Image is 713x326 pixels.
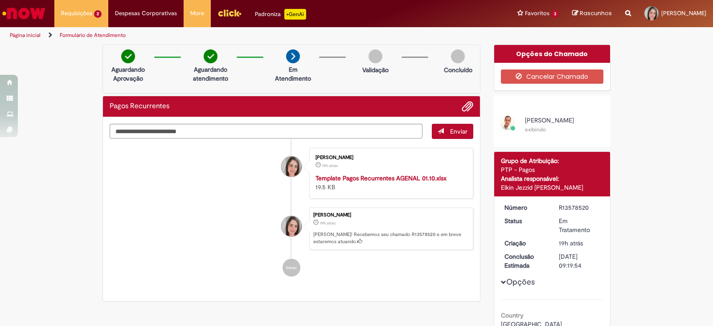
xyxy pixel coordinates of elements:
[320,220,336,226] span: 19h atrás
[501,165,604,174] div: PTP - Pagos
[281,216,302,236] div: Bruna De Lima
[572,9,612,18] a: Rascunhos
[189,65,232,83] p: Aguardando atendimento
[271,65,315,83] p: Em Atendimento
[61,9,92,18] span: Requisições
[661,9,706,17] span: [PERSON_NAME]
[110,139,473,286] ul: Histórico de tíquete
[110,124,422,139] textarea: Digite sua mensagem aqui...
[462,101,473,112] button: Adicionar anexos
[501,183,604,192] div: Elkin Jezzid [PERSON_NAME]
[450,127,467,135] span: Enviar
[1,4,47,22] img: ServiceNow
[580,9,612,17] span: Rascunhos
[498,239,553,248] dt: Criação
[322,163,338,168] span: 19h atrás
[121,49,135,63] img: check-circle-green.png
[525,126,546,133] small: exibindo
[559,216,600,234] div: Em Tratamento
[501,69,604,84] button: Cancelar Chamado
[94,10,102,18] span: 2
[501,174,604,183] div: Analista responsável:
[362,65,389,74] p: Validação
[320,220,336,226] time: 29/09/2025 17:19:51
[432,124,473,139] button: Enviar
[501,156,604,165] div: Grupo de Atribuição:
[281,156,302,177] div: Bruna De Lima
[107,65,150,83] p: Aguardando Aprovação
[316,174,447,182] a: Template Pagos Recurrentes AGENAL 01.10.xlsx
[559,239,600,248] div: 29/09/2025 17:19:51
[498,203,553,212] dt: Número
[313,212,468,218] div: [PERSON_NAME]
[559,203,600,212] div: R13578520
[286,49,300,63] img: arrow-next.png
[322,163,338,168] time: 29/09/2025 17:19:49
[498,216,553,225] dt: Status
[190,9,204,18] span: More
[525,116,574,124] span: [PERSON_NAME]
[313,231,468,245] p: [PERSON_NAME]! Recebemos seu chamado R13578520 e em breve estaremos atuando.
[204,49,217,63] img: check-circle-green.png
[110,102,169,110] h2: Pagos Recurrentes Histórico de tíquete
[559,239,583,247] span: 19h atrás
[559,239,583,247] time: 29/09/2025 17:19:51
[494,45,611,63] div: Opções do Chamado
[451,49,465,63] img: img-circle-grey.png
[316,155,464,160] div: [PERSON_NAME]
[115,9,177,18] span: Despesas Corporativas
[316,174,464,192] div: 19.5 KB
[551,10,559,18] span: 3
[110,208,473,250] li: Bruna De Lima
[501,311,524,319] b: Country
[444,65,472,74] p: Concluído
[498,252,553,270] dt: Conclusão Estimada
[559,252,600,270] div: [DATE] 09:19:54
[525,9,549,18] span: Favoritos
[255,9,306,20] div: Padroniza
[217,6,242,20] img: click_logo_yellow_360x200.png
[369,49,382,63] img: img-circle-grey.png
[60,32,126,39] a: Formulário de Atendimento
[284,9,306,20] p: +GenAi
[7,27,469,44] ul: Trilhas de página
[10,32,41,39] a: Página inicial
